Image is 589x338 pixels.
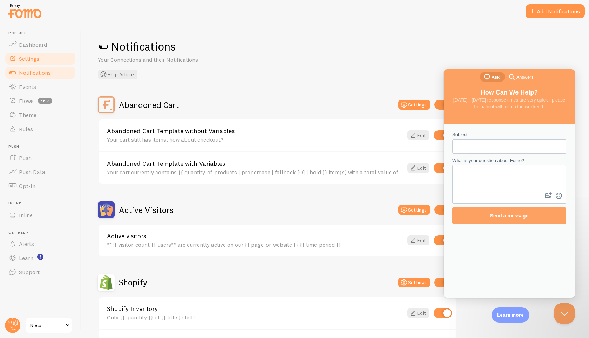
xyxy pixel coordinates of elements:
[554,303,575,324] iframe: Help Scout Beacon - Close
[407,130,429,140] a: Edit
[4,251,76,265] a: Learn
[4,265,76,279] a: Support
[407,235,429,245] a: Edit
[107,306,403,312] a: Shopify Inventory
[107,128,403,134] a: Abandoned Cart Template without Variables
[19,41,47,48] span: Dashboard
[107,169,403,175] div: Your cart currently contains {{ quantity_of_products | propercase | fallback [0] | bold }} item(s...
[107,241,403,248] div: **{{ visitor_count }} users** are currently active on our {{ page_or_website }} {{ time_period }}
[4,108,76,122] a: Theme
[444,69,575,298] iframe: Help Scout Beacon - Live Chat, Contact Form, and Knowledge Base
[4,66,76,80] a: Notifications
[19,154,32,161] span: Push
[98,201,115,218] img: Active Visitors
[4,38,76,52] a: Dashboard
[19,125,33,132] span: Rules
[497,312,524,318] p: Learn more
[4,80,76,94] a: Events
[38,98,52,104] span: beta
[4,165,76,179] a: Push Data
[398,278,430,287] button: Settings
[8,144,76,149] span: Push
[98,39,572,54] h1: Notifications
[19,83,36,90] span: Events
[19,69,51,76] span: Notifications
[19,111,36,118] span: Theme
[4,94,76,108] a: Flows beta
[98,274,115,291] img: Shopify
[107,233,403,239] a: Active visitors
[107,314,403,320] div: Only {{ quantity }} of {{ title }} left!
[4,122,76,136] a: Rules
[4,208,76,222] a: Inline
[30,321,63,330] span: Noco
[4,237,76,251] a: Alerts
[4,179,76,193] a: Opt-In
[107,161,403,167] a: Abandoned Cart Template with Variables
[4,52,76,66] a: Settings
[107,136,403,143] div: Your cart still has items, how about checkout?
[19,97,34,104] span: Flows
[8,201,76,206] span: Inline
[119,204,174,215] h2: Active Visitors
[98,56,266,64] p: Your Connections and their Notifications
[119,99,179,110] h2: Abandoned Cart
[19,240,34,247] span: Alerts
[19,268,40,275] span: Support
[492,307,529,323] div: Learn more
[8,31,76,35] span: Pop-ups
[398,205,430,215] button: Settings
[407,163,429,173] a: Edit
[19,182,35,189] span: Opt-In
[25,317,73,334] a: Noco
[8,230,76,235] span: Get Help
[19,168,45,175] span: Push Data
[98,70,137,79] button: Help Article
[407,308,429,318] a: Edit
[119,277,147,288] h2: Shopify
[19,212,33,219] span: Inline
[4,151,76,165] a: Push
[98,96,115,113] img: Abandoned Cart
[19,254,33,261] span: Learn
[19,55,39,62] span: Settings
[37,254,43,260] svg: <p>Watch New Feature Tutorials!</p>
[398,100,430,110] button: Settings
[7,2,42,20] img: fomo-relay-logo-orange.svg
